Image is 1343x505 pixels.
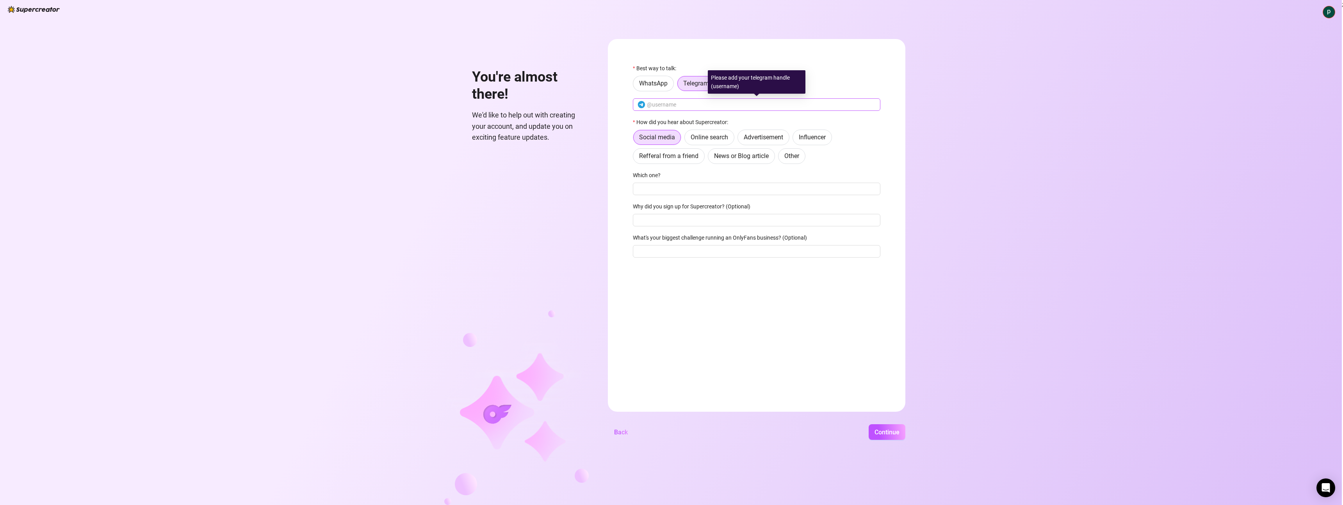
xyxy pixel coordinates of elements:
input: Which one? [633,183,880,195]
span: Social media [639,133,675,141]
span: We'd like to help out with creating your account, and update you on exciting feature updates. [472,110,589,143]
span: Telegram [683,80,709,87]
span: Advertisement [744,133,783,141]
span: Influencer [799,133,826,141]
span: Refferal from a friend [639,152,698,160]
label: Best way to talk: [633,64,681,73]
img: logo [8,6,60,13]
input: What's your biggest challenge running an OnlyFans business? (Optional) [633,245,880,258]
input: @username [647,100,876,109]
button: Continue [869,424,905,440]
span: Back [614,429,628,436]
img: ACg8ocLGtKzN--z8u2gDWAwBGAItA22D4kT5Vrqa3AsDFtnl-iexbQ=s96-c [1323,6,1335,18]
label: Which one? [633,171,666,180]
div: Open Intercom Messenger [1316,478,1335,497]
span: WhatsApp [639,80,668,87]
label: What's your biggest challenge running an OnlyFans business? (Optional) [633,233,812,242]
input: Why did you sign up for Supercreator? (Optional) [633,214,880,226]
button: Back [608,424,634,440]
span: News or Blog article [714,152,769,160]
span: Other [784,152,799,160]
label: How did you hear about Supercreator: [633,118,733,126]
label: Why did you sign up for Supercreator? (Optional) [633,202,755,211]
span: Online search [691,133,728,141]
div: Please add your telegram handle (username) [708,70,805,94]
span: Continue [875,429,899,436]
h1: You're almost there! [472,69,589,103]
